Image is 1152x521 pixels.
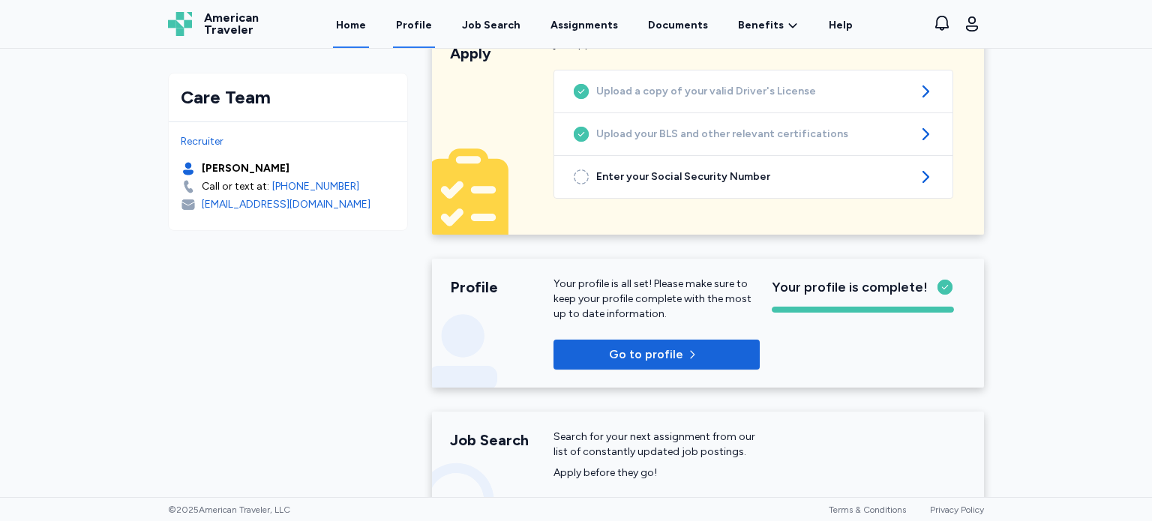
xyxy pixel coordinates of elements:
[181,85,395,109] div: Care Team
[333,1,369,48] a: Home
[168,504,290,516] span: © 2025 American Traveler, LLC
[202,197,370,212] div: [EMAIL_ADDRESS][DOMAIN_NAME]
[553,466,760,481] div: Apply before they go!
[930,505,984,515] a: Privacy Policy
[450,430,553,451] div: Job Search
[596,127,910,142] span: Upload your BLS and other relevant certifications
[462,18,520,33] div: Job Search
[738,18,784,33] span: Benefits
[553,277,760,322] div: Your profile is all set! Please make sure to keep your profile complete with the most up to date ...
[738,18,799,33] a: Benefits
[393,1,435,48] a: Profile
[553,340,760,370] button: Go to profile
[772,277,928,298] span: Your profile is complete!
[202,161,289,176] div: [PERSON_NAME]
[204,12,259,36] span: American Traveler
[202,179,269,194] div: Call or text at:
[596,169,910,184] span: Enter your Social Security Number
[272,179,359,194] a: [PHONE_NUMBER]
[609,346,683,364] span: Go to profile
[450,277,553,298] div: Profile
[168,12,192,36] img: Logo
[596,84,910,99] span: Upload a copy of your valid Driver's License
[553,430,760,460] div: Search for your next assignment from our list of constantly updated job postings.
[829,505,906,515] a: Terms & Conditions
[181,134,395,149] div: Recruiter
